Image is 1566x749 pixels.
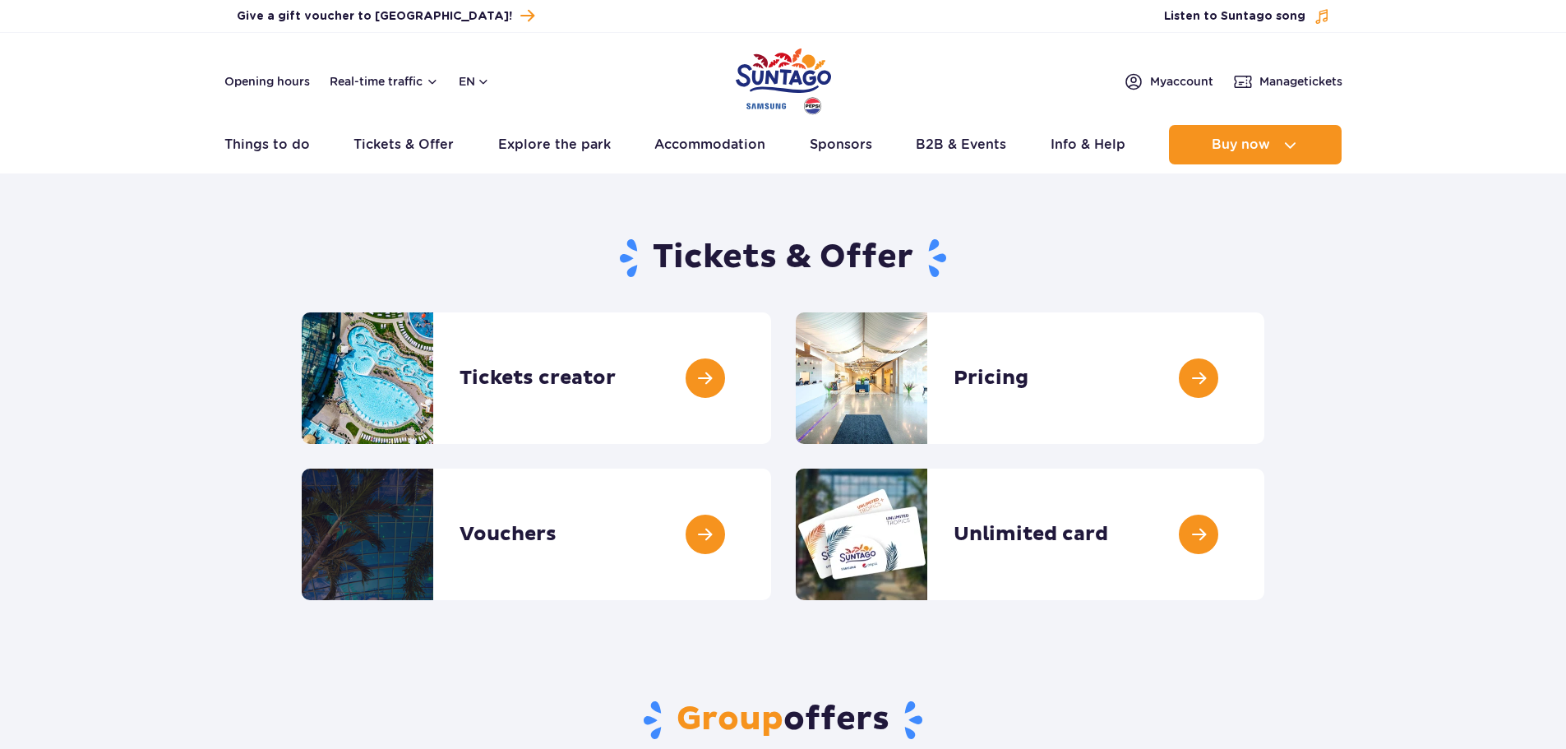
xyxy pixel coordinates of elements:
button: Listen to Suntago song [1164,8,1330,25]
span: Give a gift voucher to [GEOGRAPHIC_DATA]! [237,8,512,25]
span: Manage tickets [1259,73,1342,90]
a: Explore the park [498,125,611,164]
a: Things to do [224,125,310,164]
button: en [459,73,490,90]
h1: Tickets & Offer [302,237,1264,280]
a: Give a gift voucher to [GEOGRAPHIC_DATA]! [237,5,534,27]
a: Accommodation [654,125,765,164]
a: Sponsors [810,125,872,164]
a: Myaccount [1124,72,1213,91]
button: Buy now [1169,125,1342,164]
a: Managetickets [1233,72,1342,91]
h2: offers [302,699,1264,742]
a: Opening hours [224,73,310,90]
a: Info & Help [1051,125,1125,164]
span: Buy now [1212,137,1270,152]
a: Tickets & Offer [353,125,454,164]
span: Listen to Suntago song [1164,8,1305,25]
button: Real-time traffic [330,75,439,88]
a: Park of Poland [736,41,831,117]
span: Group [677,699,783,740]
span: My account [1150,73,1213,90]
a: B2B & Events [916,125,1006,164]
